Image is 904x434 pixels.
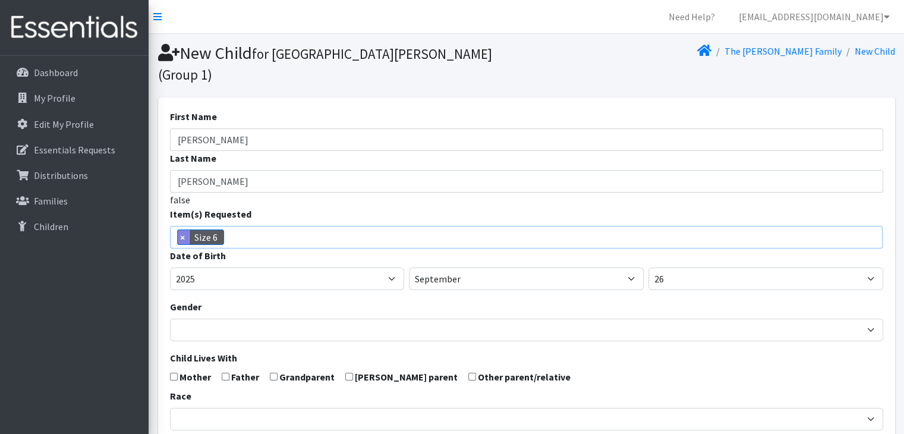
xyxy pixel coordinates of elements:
p: Edit My Profile [34,118,94,130]
li: Size 6 [177,229,224,245]
a: My Profile [5,86,144,110]
label: Other parent/relative [478,370,571,384]
a: Families [5,189,144,213]
p: Essentials Requests [34,144,115,156]
label: Grandparent [279,370,335,384]
a: Edit My Profile [5,112,144,136]
a: [EMAIL_ADDRESS][DOMAIN_NAME] [729,5,899,29]
small: for [GEOGRAPHIC_DATA][PERSON_NAME] (Group 1) [158,45,492,83]
p: Dashboard [34,67,78,78]
p: My Profile [34,92,75,104]
a: Children [5,215,144,238]
label: Race [170,389,191,403]
input: Verified by Zero Phishing [170,128,883,151]
img: HumanEssentials [5,8,144,48]
a: Need Help? [659,5,725,29]
a: New Child [855,45,895,57]
p: Families [34,195,68,207]
a: The [PERSON_NAME] Family [725,45,842,57]
label: Father [231,370,259,384]
label: Last Name [170,151,216,165]
a: Distributions [5,163,144,187]
p: Children [34,221,68,232]
label: Mother [179,370,211,384]
label: Date of Birth [170,249,226,263]
label: Item(s) Requested [170,207,251,221]
p: Distributions [34,169,88,181]
label: [PERSON_NAME] parent [355,370,458,384]
a: Essentials Requests [5,138,144,162]
a: Dashboard [5,61,144,84]
label: First Name [170,109,217,124]
label: Child Lives With [170,351,237,365]
label: Gender [170,300,201,314]
h1: New Child [158,43,522,84]
span: × [178,230,190,244]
